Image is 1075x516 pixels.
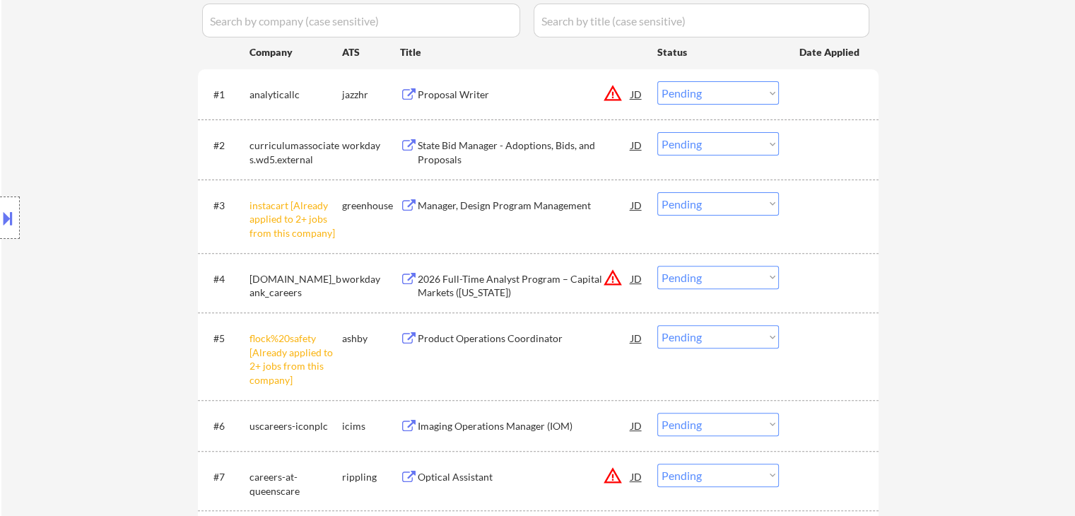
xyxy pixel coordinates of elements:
div: icims [342,419,400,433]
div: Proposal Writer [418,88,631,102]
div: flock%20safety [Already applied to 2+ jobs from this company] [249,332,342,387]
button: warning_amber [603,83,623,103]
div: jazzhr [342,88,400,102]
div: JD [630,464,644,489]
div: ashby [342,332,400,346]
div: #7 [213,470,238,484]
div: Manager, Design Program Management [418,199,631,213]
div: JD [630,81,644,107]
div: workday [342,272,400,286]
div: greenhouse [342,199,400,213]
div: curriculumassociates.wd5.external [249,139,342,166]
button: warning_amber [603,466,623,486]
div: JD [630,325,644,351]
div: #6 [213,419,238,433]
input: Search by title (case sensitive) [534,4,869,37]
div: analyticallc [249,88,342,102]
div: Status [657,39,779,64]
div: JD [630,266,644,291]
div: uscareers-iconplc [249,419,342,433]
div: Date Applied [799,45,862,59]
div: careers-at-queenscare [249,470,342,498]
div: Product Operations Coordinator [418,332,631,346]
div: 2026 Full-Time Analyst Program – Capital Markets ([US_STATE]) [418,272,631,300]
button: warning_amber [603,268,623,288]
div: JD [630,413,644,438]
div: Title [400,45,644,59]
div: instacart [Already applied to 2+ jobs from this company] [249,199,342,240]
div: [DOMAIN_NAME]_bank_careers [249,272,342,300]
div: JD [630,132,644,158]
div: ATS [342,45,400,59]
div: State Bid Manager - Adoptions, Bids, and Proposals [418,139,631,166]
div: workday [342,139,400,153]
div: Imaging Operations Manager (IOM) [418,419,631,433]
input: Search by company (case sensitive) [202,4,520,37]
div: rippling [342,470,400,484]
div: JD [630,192,644,218]
div: Optical Assistant [418,470,631,484]
div: Company [249,45,342,59]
